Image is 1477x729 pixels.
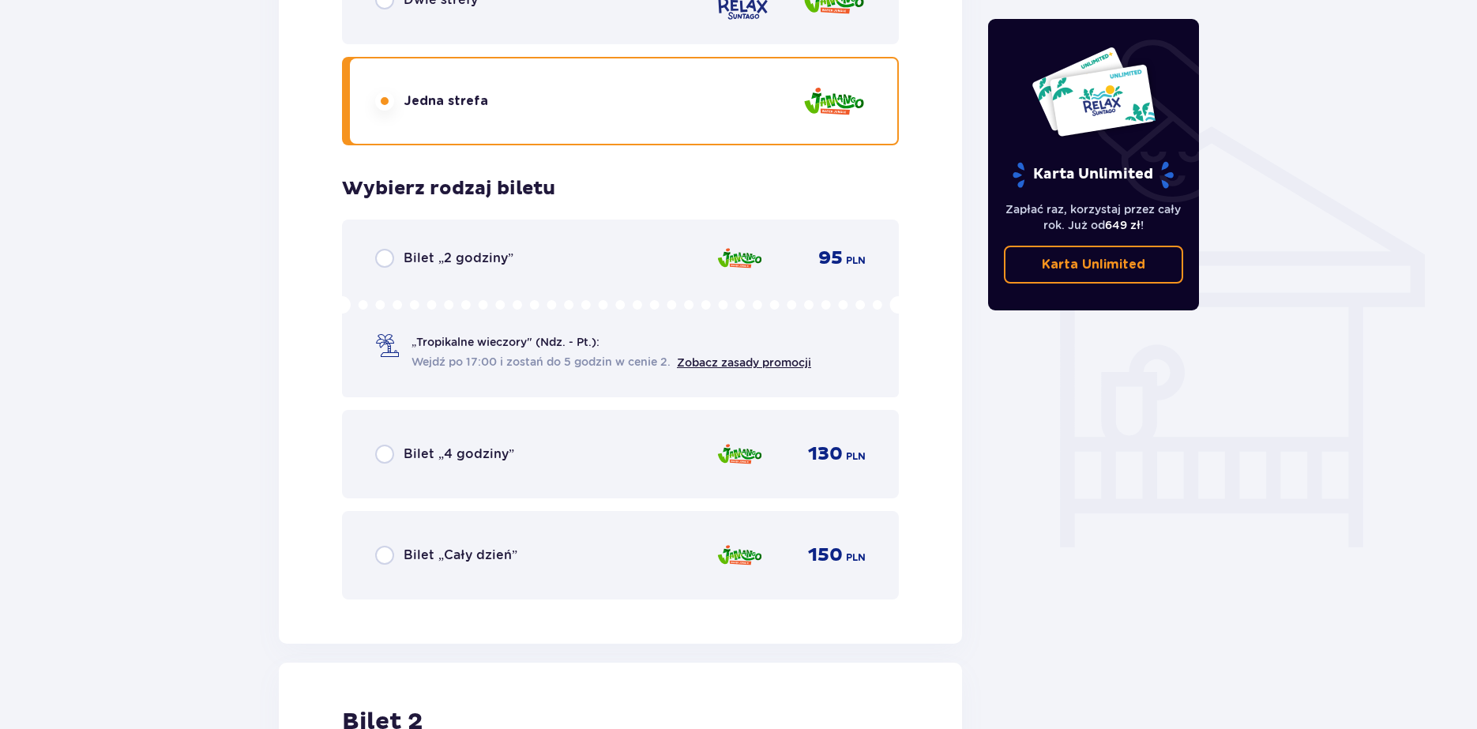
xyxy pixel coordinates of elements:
[677,356,811,369] a: Zobacz zasady promocji
[846,551,866,565] p: PLN
[716,438,763,471] img: zone logo
[1004,201,1184,233] p: Zapłać raz, korzystaj przez cały rok. Już od !
[1011,161,1175,189] p: Karta Unlimited
[1004,246,1184,284] a: Karta Unlimited
[342,177,555,201] p: Wybierz rodzaj biletu
[412,334,599,350] p: „Tropikalne wieczory" (Ndz. - Pt.):
[846,254,866,268] p: PLN
[802,79,866,124] img: zone logo
[412,354,671,370] span: Wejdź po 17:00 i zostań do 5 godzin w cenie 2.
[404,92,488,110] p: Jedna strefa
[716,539,763,572] img: zone logo
[1042,256,1145,273] p: Karta Unlimited
[404,250,513,267] p: Bilet „2 godziny”
[846,449,866,464] p: PLN
[1105,219,1141,231] span: 649 zł
[404,445,514,463] p: Bilet „4 godziny”
[808,543,843,567] p: 150
[818,246,843,270] p: 95
[404,547,517,564] p: Bilet „Cały dzień”
[716,242,763,275] img: zone logo
[808,442,843,466] p: 130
